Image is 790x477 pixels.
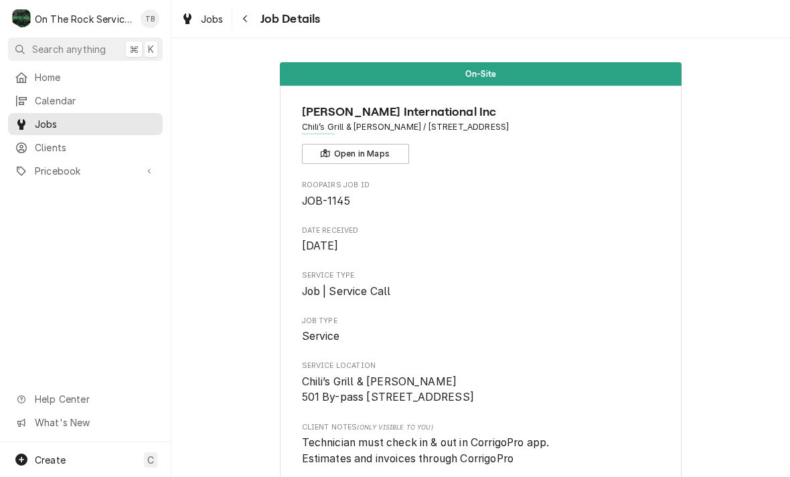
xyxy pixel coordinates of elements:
[302,436,550,465] span: Technician must check in & out in CorrigoPro app. Estimates and invoices through CorrigoPro
[35,164,136,178] span: Pricebook
[302,284,660,300] span: Service Type
[302,180,660,209] div: Roopairs Job ID
[302,328,660,345] span: Job Type
[302,195,350,207] span: JOB-1145
[256,10,321,28] span: Job Details
[35,415,155,430] span: What's New
[302,103,660,121] span: Name
[302,180,660,191] span: Roopairs Job ID
[8,90,163,112] a: Calendar
[302,422,660,433] span: Client Notes
[357,423,432,431] span: (Only Visible to You)
[302,374,660,405] span: Service Location
[302,193,660,209] span: Roopairs Job ID
[8,136,163,159] a: Clients
[302,270,660,281] span: Service Type
[35,117,156,131] span: Jobs
[302,375,474,404] span: Chili’s Grill & [PERSON_NAME] 501 By-pass [STREET_ADDRESS]
[302,330,340,343] span: Service
[35,392,155,406] span: Help Center
[35,12,133,26] div: On The Rock Services
[147,453,154,467] span: C
[302,225,660,254] div: Date Received
[8,411,163,434] a: Go to What's New
[235,8,256,29] button: Navigate back
[12,9,31,28] div: On The Rock Services's Avatar
[148,42,154,56] span: K
[302,422,660,467] div: [object Object]
[8,66,163,88] a: Home
[129,42,139,56] span: ⌘
[141,9,159,28] div: TB
[141,9,159,28] div: Todd Brady's Avatar
[8,160,163,182] a: Go to Pricebook
[302,285,391,298] span: Job | Service Call
[280,62,682,86] div: Status
[32,42,106,56] span: Search anything
[302,361,660,405] div: Service Location
[8,37,163,61] button: Search anything⌘K
[12,9,31,28] div: O
[35,70,156,84] span: Home
[35,140,156,155] span: Clients
[201,12,224,26] span: Jobs
[302,435,660,466] span: [object Object]
[302,225,660,236] span: Date Received
[302,316,660,326] span: Job Type
[302,238,660,254] span: Date Received
[175,8,229,30] a: Jobs
[302,144,409,164] button: Open in Maps
[35,454,66,466] span: Create
[302,121,660,133] span: Address
[302,361,660,371] span: Service Location
[35,94,156,108] span: Calendar
[8,388,163,410] a: Go to Help Center
[302,240,339,252] span: [DATE]
[302,316,660,345] div: Job Type
[302,103,660,164] div: Client Information
[302,270,660,299] div: Service Type
[465,70,496,78] span: On-Site
[8,113,163,135] a: Jobs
